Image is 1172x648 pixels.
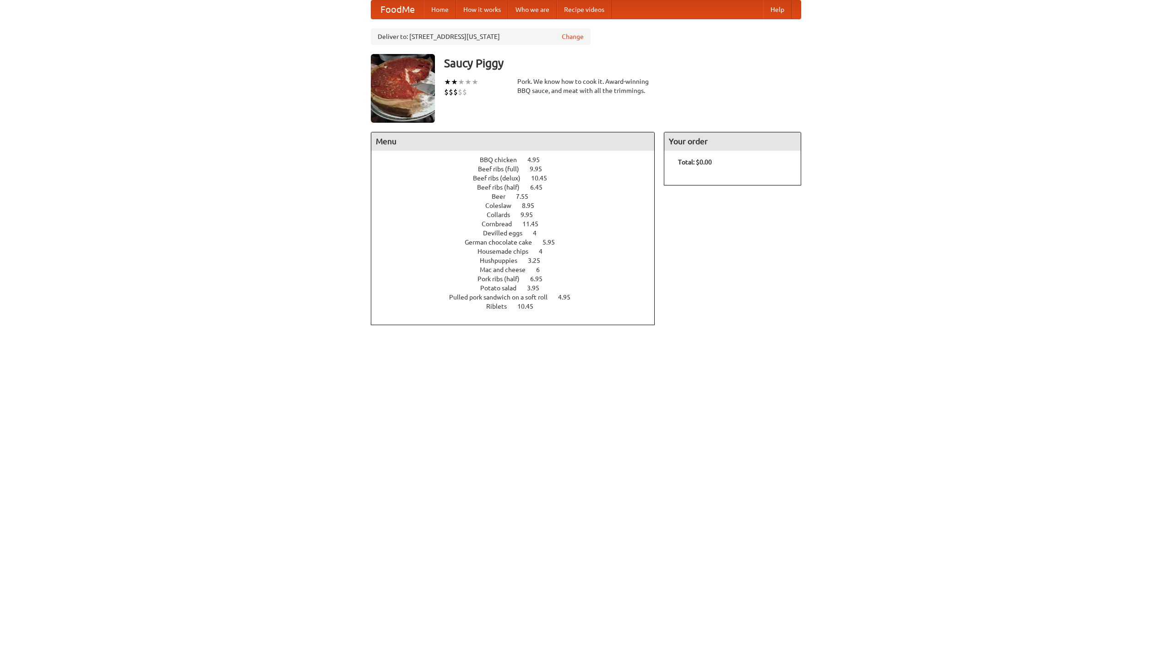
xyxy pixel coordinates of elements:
span: Potato salad [480,284,526,292]
div: Deliver to: [STREET_ADDRESS][US_STATE] [371,28,591,45]
li: ★ [451,77,458,87]
span: 4.95 [558,294,580,301]
a: Potato salad 3.95 [480,284,556,292]
span: 3.25 [528,257,549,264]
span: 4 [539,248,552,255]
span: Devilled eggs [483,229,532,237]
span: Coleslaw [485,202,521,209]
a: Beer 7.55 [492,193,545,200]
a: Housemade chips 4 [477,248,559,255]
span: Beer [492,193,515,200]
span: Beef ribs (half) [477,184,529,191]
span: Cornbread [482,220,521,228]
span: 10.45 [517,303,543,310]
img: angular.jpg [371,54,435,123]
b: Total: $0.00 [678,158,712,166]
div: Pork. We know how to cook it. Award-winning BBQ sauce, and meat with all the trimmings. [517,77,655,95]
span: 4.95 [527,156,549,163]
span: Hushpuppies [480,257,526,264]
a: Beef ribs (delux) 10.45 [473,174,564,182]
a: Beef ribs (half) 6.45 [477,184,559,191]
a: Pulled pork sandwich on a soft roll 4.95 [449,294,587,301]
a: Who we are [508,0,557,19]
span: 5.95 [543,239,564,246]
li: ★ [458,77,465,87]
li: ★ [444,77,451,87]
a: German chocolate cake 5.95 [465,239,572,246]
li: $ [449,87,453,97]
span: 4 [533,229,546,237]
h4: Menu [371,132,654,151]
a: Hushpuppies 3.25 [480,257,557,264]
a: Home [424,0,456,19]
span: 9.95 [530,165,551,173]
a: FoodMe [371,0,424,19]
a: Mac and cheese 6 [480,266,557,273]
a: Pork ribs (half) 6.95 [477,275,559,283]
li: $ [462,87,467,97]
span: 11.45 [522,220,548,228]
span: Collards [487,211,519,218]
li: ★ [472,77,478,87]
span: Housemade chips [477,248,537,255]
span: German chocolate cake [465,239,541,246]
a: How it works [456,0,508,19]
li: $ [444,87,449,97]
li: ★ [465,77,472,87]
span: 6.95 [530,275,552,283]
span: 8.95 [522,202,543,209]
a: Devilled eggs 4 [483,229,553,237]
span: 7.55 [516,193,537,200]
a: Coleslaw 8.95 [485,202,551,209]
span: Pulled pork sandwich on a soft roll [449,294,557,301]
span: Riblets [486,303,516,310]
a: Collards 9.95 [487,211,550,218]
li: $ [453,87,458,97]
li: $ [458,87,462,97]
a: Riblets 10.45 [486,303,550,310]
span: Mac and cheese [480,266,535,273]
a: BBQ chicken 4.95 [480,156,557,163]
span: BBQ chicken [480,156,526,163]
a: Cornbread 11.45 [482,220,555,228]
a: Beef ribs (full) 9.95 [478,165,559,173]
h4: Your order [664,132,801,151]
span: 3.95 [527,284,548,292]
a: Help [763,0,792,19]
span: Beef ribs (full) [478,165,528,173]
a: Change [562,32,584,41]
span: 6 [536,266,549,273]
span: Beef ribs (delux) [473,174,530,182]
span: 9.95 [521,211,542,218]
h3: Saucy Piggy [444,54,801,72]
span: Pork ribs (half) [477,275,529,283]
span: 6.45 [530,184,552,191]
a: Recipe videos [557,0,612,19]
span: 10.45 [531,174,556,182]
